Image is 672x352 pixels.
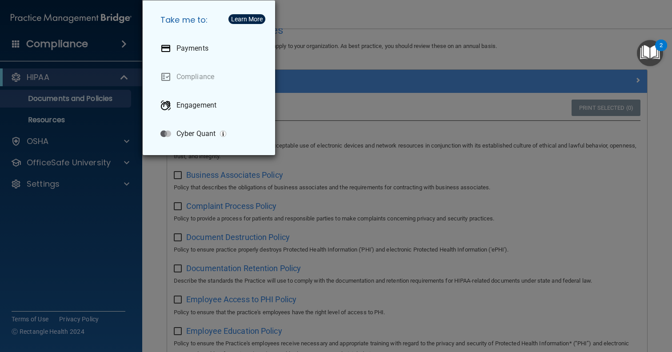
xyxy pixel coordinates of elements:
[153,121,268,146] a: Cyber Quant
[231,16,263,22] div: Learn More
[153,8,268,32] h5: Take me to:
[176,101,216,110] p: Engagement
[176,129,216,138] p: Cyber Quant
[228,14,265,24] button: Learn More
[518,289,661,324] iframe: Drift Widget Chat Controller
[176,44,208,53] p: Payments
[153,64,268,89] a: Compliance
[153,93,268,118] a: Engagement
[637,40,663,66] button: Open Resource Center, 2 new notifications
[153,36,268,61] a: Payments
[660,45,663,57] div: 2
